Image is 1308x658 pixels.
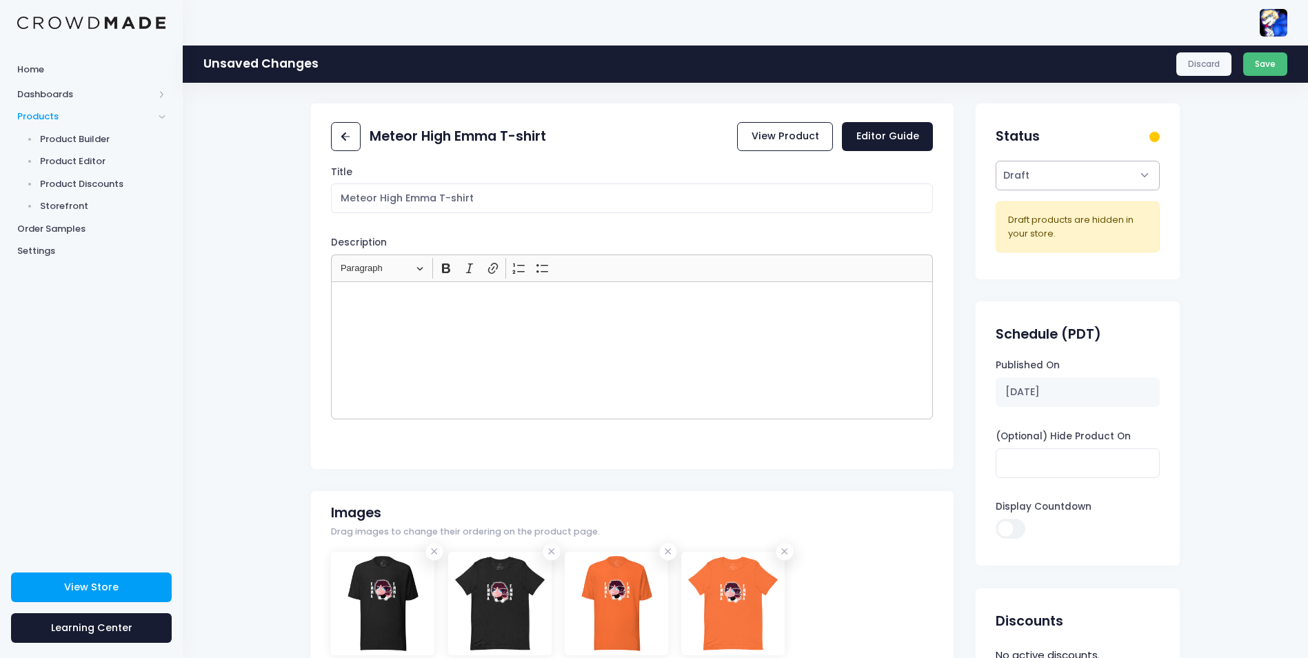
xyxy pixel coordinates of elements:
[1260,9,1287,37] img: User
[996,326,1101,342] h2: Schedule (PDT)
[996,500,1091,514] label: Display Countdown
[331,255,933,281] div: Editor toolbar
[996,430,1131,443] label: (Optional) Hide Product On
[17,17,165,30] img: Logo
[40,177,166,191] span: Product Discounts
[17,222,165,236] span: Order Samples
[737,122,833,152] a: View Product
[334,258,430,279] button: Paragraph
[1176,52,1232,76] a: Discard
[842,122,933,152] a: Editor Guide
[203,57,319,71] h1: Unsaved Changes
[40,132,166,146] span: Product Builder
[331,166,352,179] label: Title
[996,359,1060,372] label: Published On
[11,572,172,602] a: View Store
[11,613,172,643] a: Learning Center
[331,505,381,521] h2: Images
[51,621,132,635] span: Learning Center
[17,88,154,101] span: Dashboards
[17,63,165,77] span: Home
[17,244,165,258] span: Settings
[40,199,166,213] span: Storefront
[331,236,387,250] label: Description
[370,128,546,144] h2: Meteor High Emma T-shirt
[1243,52,1288,76] button: Save
[17,110,154,123] span: Products
[331,281,933,419] div: Rich Text Editor, main
[331,526,600,539] span: Drag images to change their ordering on the product page.
[996,613,1063,629] h2: Discounts
[40,154,166,168] span: Product Editor
[341,260,412,277] span: Paragraph
[1008,213,1148,240] div: Draft products are hidden in your store.
[996,128,1040,144] h2: Status
[64,580,119,594] span: View Store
